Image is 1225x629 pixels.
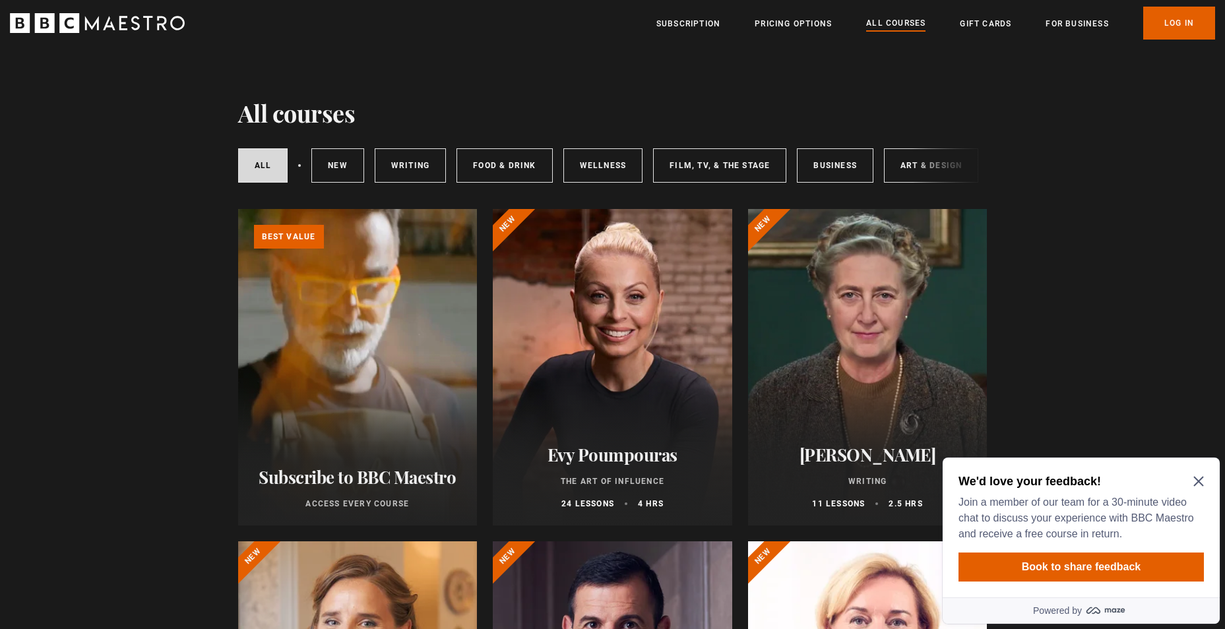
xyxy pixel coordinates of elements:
[509,444,716,465] h2: Evy Poumpouras
[960,17,1011,30] a: Gift Cards
[563,148,643,183] a: Wellness
[1046,17,1108,30] a: For business
[5,145,282,171] a: Powered by maze
[1143,7,1215,40] a: Log In
[256,24,267,34] button: Close Maze Prompt
[889,498,922,510] p: 2.5 hrs
[311,148,364,183] a: New
[21,21,261,37] h2: We'd love your feedback!
[656,7,1215,40] nav: Primary
[238,99,356,127] h1: All courses
[21,42,261,90] p: Join a member of our team for a 30-minute video chat to discuss your experience with BBC Maestro ...
[764,475,972,487] p: Writing
[812,498,865,510] p: 11 lessons
[561,498,614,510] p: 24 lessons
[748,209,988,525] a: [PERSON_NAME] Writing 11 lessons 2.5 hrs New
[21,100,267,129] button: Book to share feedback
[5,5,282,171] div: Optional study invitation
[456,148,552,183] a: Food & Drink
[375,148,446,183] a: Writing
[254,225,324,249] p: Best value
[653,148,786,183] a: Film, TV, & The Stage
[509,475,716,487] p: The Art of Influence
[638,498,664,510] p: 4 hrs
[866,16,926,31] a: All Courses
[238,148,288,183] a: All
[755,17,832,30] a: Pricing Options
[797,148,873,183] a: Business
[656,17,720,30] a: Subscription
[493,209,732,525] a: Evy Poumpouras The Art of Influence 24 lessons 4 hrs New
[884,148,978,183] a: Art & Design
[10,13,185,33] svg: BBC Maestro
[764,444,972,465] h2: [PERSON_NAME]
